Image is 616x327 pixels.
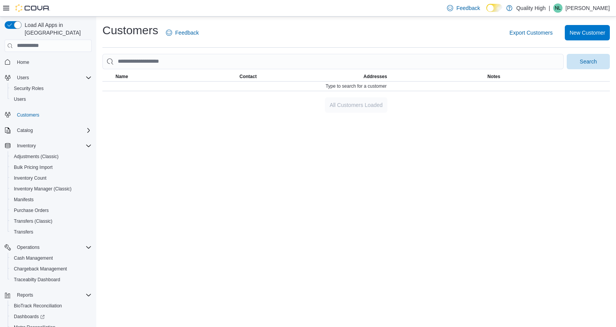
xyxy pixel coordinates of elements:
[11,95,29,104] a: Users
[14,58,32,67] a: Home
[11,95,92,104] span: Users
[11,312,92,321] span: Dashboards
[17,112,39,118] span: Customers
[565,25,610,40] button: New Customer
[8,83,95,94] button: Security Roles
[14,218,52,224] span: Transfers (Classic)
[11,217,55,226] a: Transfers (Classic)
[14,207,49,214] span: Purchase Orders
[17,127,33,133] span: Catalog
[14,126,92,135] span: Catalog
[8,274,95,285] button: Traceabilty Dashboard
[14,153,59,160] span: Adjustments (Classic)
[14,141,39,150] button: Inventory
[14,314,45,320] span: Dashboards
[2,140,95,151] button: Inventory
[239,73,257,80] span: Contact
[14,96,26,102] span: Users
[17,59,29,65] span: Home
[553,3,562,13] div: Nate Lyons
[14,229,33,235] span: Transfers
[8,162,95,173] button: Bulk Pricing Import
[11,301,92,310] span: BioTrack Reconciliation
[14,243,92,252] span: Operations
[11,163,92,172] span: Bulk Pricing Import
[11,163,56,172] a: Bulk Pricing Import
[14,73,92,82] span: Users
[2,109,95,120] button: Customers
[11,264,92,274] span: Chargeback Management
[8,300,95,311] button: BioTrack Reconciliation
[8,94,95,105] button: Users
[14,110,92,120] span: Customers
[325,97,387,113] button: All Customers Loaded
[11,195,92,204] span: Manifests
[516,3,546,13] p: Quality High
[2,125,95,136] button: Catalog
[163,25,202,40] a: Feedback
[326,83,387,89] span: Type to search for a customer
[11,174,92,183] span: Inventory Count
[14,85,44,92] span: Security Roles
[15,4,50,12] img: Cova
[8,216,95,227] button: Transfers (Classic)
[567,54,610,69] button: Search
[11,84,92,93] span: Security Roles
[14,255,53,261] span: Cash Management
[14,141,92,150] span: Inventory
[555,3,561,13] span: NL
[14,175,47,181] span: Inventory Count
[444,0,483,16] a: Feedback
[11,254,92,263] span: Cash Management
[11,275,92,284] span: Traceabilty Dashboard
[11,254,56,263] a: Cash Management
[17,292,33,298] span: Reports
[17,143,36,149] span: Inventory
[549,3,550,13] p: |
[14,303,62,309] span: BioTrack Reconciliation
[506,25,556,40] button: Export Customers
[8,194,95,205] button: Manifests
[14,266,67,272] span: Chargeback Management
[14,126,36,135] button: Catalog
[8,253,95,264] button: Cash Management
[330,101,383,109] span: All Customers Loaded
[8,205,95,216] button: Purchase Orders
[11,217,92,226] span: Transfers (Classic)
[11,84,47,93] a: Security Roles
[569,29,605,37] span: New Customer
[580,58,597,65] span: Search
[14,197,33,203] span: Manifests
[363,73,387,80] span: Addresses
[14,110,42,120] a: Customers
[17,75,29,81] span: Users
[487,73,500,80] span: Notes
[14,186,72,192] span: Inventory Manager (Classic)
[11,312,48,321] a: Dashboards
[11,275,63,284] a: Traceabilty Dashboard
[2,57,95,68] button: Home
[11,184,75,194] a: Inventory Manager (Classic)
[14,290,92,300] span: Reports
[2,290,95,300] button: Reports
[486,4,502,12] input: Dark Mode
[14,57,92,67] span: Home
[11,227,36,237] a: Transfers
[11,195,37,204] a: Manifests
[11,206,92,215] span: Purchase Orders
[14,290,36,300] button: Reports
[2,242,95,253] button: Operations
[566,3,610,13] p: [PERSON_NAME]
[8,173,95,184] button: Inventory Count
[17,244,40,250] span: Operations
[22,21,92,37] span: Load All Apps in [GEOGRAPHIC_DATA]
[11,264,70,274] a: Chargeback Management
[11,152,92,161] span: Adjustments (Classic)
[102,23,158,38] h1: Customers
[509,29,552,37] span: Export Customers
[11,227,92,237] span: Transfers
[456,4,480,12] span: Feedback
[11,152,62,161] a: Adjustments (Classic)
[8,264,95,274] button: Chargeback Management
